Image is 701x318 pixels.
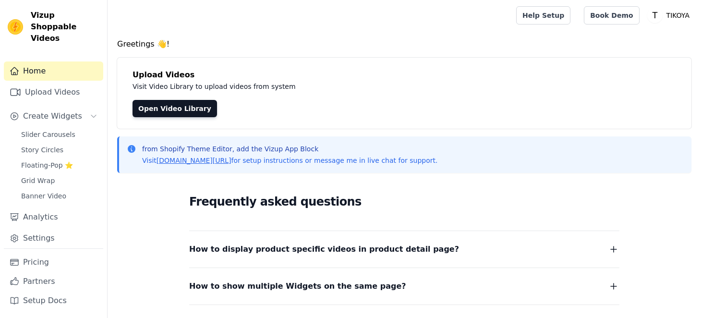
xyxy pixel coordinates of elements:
[8,19,23,35] img: Vizup
[133,69,676,81] h4: Upload Videos
[23,110,82,122] span: Create Widgets
[15,128,103,141] a: Slider Carousels
[117,38,691,50] h4: Greetings 👋!
[142,156,437,165] p: Visit for setup instructions or message me in live chat for support.
[142,144,437,154] p: from Shopify Theme Editor, add the Vizup App Block
[647,7,693,24] button: T TIKOYA
[15,174,103,187] a: Grid Wrap
[4,291,103,310] a: Setup Docs
[189,243,459,256] span: How to display product specific videos in product detail page?
[15,159,103,172] a: Floating-Pop ⭐
[189,192,619,211] h2: Frequently asked questions
[584,6,639,24] a: Book Demo
[4,272,103,291] a: Partners
[4,208,103,227] a: Analytics
[15,143,103,157] a: Story Circles
[189,280,406,293] span: How to show multiple Widgets on the same page?
[4,83,103,102] a: Upload Videos
[189,280,619,293] button: How to show multiple Widgets on the same page?
[4,229,103,248] a: Settings
[652,11,657,20] text: T
[21,145,63,155] span: Story Circles
[15,189,103,203] a: Banner Video
[21,176,55,185] span: Grid Wrap
[157,157,231,164] a: [DOMAIN_NAME][URL]
[189,243,619,256] button: How to display product specific videos in product detail page?
[133,100,217,117] a: Open Video Library
[4,61,103,81] a: Home
[21,130,75,139] span: Slider Carousels
[21,191,66,201] span: Banner Video
[21,160,73,170] span: Floating-Pop ⭐
[31,10,99,44] span: Vizup Shoppable Videos
[663,7,693,24] p: TIKOYA
[4,107,103,126] button: Create Widgets
[516,6,570,24] a: Help Setup
[4,253,103,272] a: Pricing
[133,81,563,92] p: Visit Video Library to upload videos from system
